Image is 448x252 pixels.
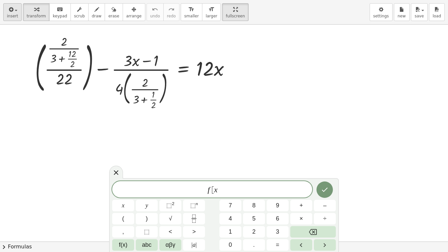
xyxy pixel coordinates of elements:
[126,14,142,18] span: arrange
[152,6,158,13] i: undo
[74,14,85,18] span: scrub
[323,201,326,210] span: –
[252,201,255,210] span: 8
[122,214,124,223] span: (
[290,239,312,251] button: Left arrow
[219,226,241,238] button: 1
[267,239,289,251] button: Equals
[299,214,303,223] span: ×
[136,200,158,211] button: y
[92,14,102,18] span: draw
[159,239,181,251] button: Greek alphabet
[112,200,134,211] button: x
[159,200,181,211] button: Squared
[183,213,205,224] button: Fraction
[147,3,164,21] button: undoundo
[229,227,232,236] span: 1
[316,181,333,198] button: Done
[394,3,410,21] button: new
[214,185,218,194] var: x
[172,201,174,206] sup: 2
[49,3,71,21] button: keyboardkeypad
[229,241,232,249] span: 0
[253,241,255,249] span: .
[252,214,255,223] span: 5
[243,226,265,238] button: 2
[150,14,160,18] span: undo
[159,213,181,224] button: Square root
[184,14,199,18] span: smaller
[267,213,289,224] button: 6
[208,6,214,13] i: format_size
[122,227,124,236] span: ,
[71,3,89,21] button: scrub
[314,200,336,211] button: Minus
[243,239,265,251] button: .
[122,201,125,210] span: x
[276,241,279,249] span: =
[168,6,174,13] i: redo
[397,14,406,18] span: new
[192,241,193,248] span: |
[276,227,279,236] span: 3
[314,239,336,251] button: Right arrow
[226,14,245,18] span: fullscreen
[222,3,248,21] button: fullscreen
[112,239,134,251] button: Functions
[163,3,179,21] button: redoredo
[105,3,123,21] button: erase
[192,227,196,236] span: >
[195,241,197,248] span: |
[411,3,428,21] button: save
[136,226,158,238] button: Placeholder
[373,14,389,18] span: settings
[290,213,312,224] button: Times
[219,200,241,211] button: 7
[243,213,265,224] button: 5
[208,185,210,194] var: f
[188,6,194,13] i: format_size
[166,202,172,209] span: ⬚
[202,3,221,21] button: format_sizelarger
[183,200,205,211] button: Superscript
[7,14,18,18] span: insert
[267,200,289,211] button: 9
[167,14,176,18] span: redo
[290,200,312,211] button: Plus
[112,226,134,238] button: ,
[57,6,63,13] i: keyboard
[267,226,289,238] button: 3
[212,186,214,194] span: [
[119,241,128,249] span: f(x)
[243,200,265,211] button: 8
[314,213,336,224] button: Divide
[23,3,50,21] button: transform
[146,201,148,210] span: y
[290,226,336,238] button: Backspace
[229,214,232,223] span: 4
[169,214,172,223] span: √
[142,241,152,249] span: abc
[415,14,424,18] span: save
[229,201,232,210] span: 7
[181,3,202,21] button: format_sizesmaller
[299,201,303,210] span: +
[206,14,217,18] span: larger
[144,227,150,236] span: ⬚
[27,14,46,18] span: transform
[3,3,22,21] button: insert
[88,3,105,21] button: draw
[123,3,145,21] button: arrange
[276,214,279,223] span: 6
[108,14,119,18] span: erase
[146,214,148,223] span: )
[159,226,181,238] button: Less than
[136,239,158,251] button: Alphabet
[323,214,327,223] span: ÷
[183,239,205,251] button: Absolute value
[429,3,445,21] button: load
[252,227,255,236] span: 2
[166,241,175,249] span: αβγ
[192,241,197,249] span: a
[112,213,134,224] button: (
